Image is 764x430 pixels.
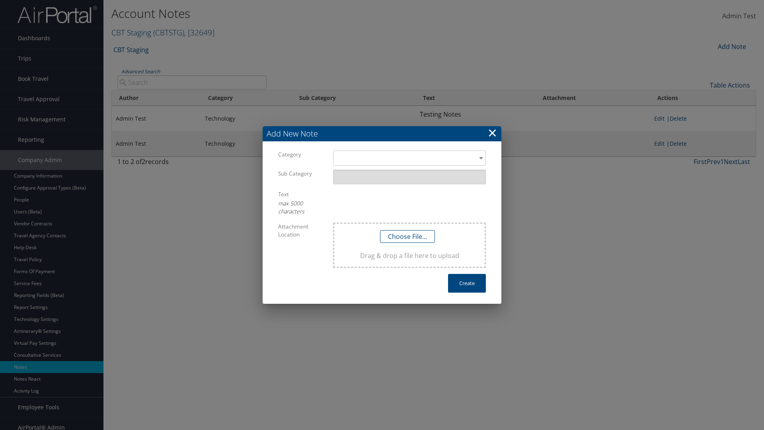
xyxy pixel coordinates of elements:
label: Attachment Location [278,223,321,239]
label: Text [278,190,321,198]
button: Create [448,274,486,293]
span: Drag & drop a file here to upload [341,251,478,260]
h3: Add New Note [263,126,501,141]
em: max 5000 characters [278,199,304,215]
label: Category [278,150,321,158]
a: × [488,125,497,141]
div: ​ [333,150,486,165]
label: Sub Category [278,170,321,178]
button: Choose File... [380,230,435,243]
